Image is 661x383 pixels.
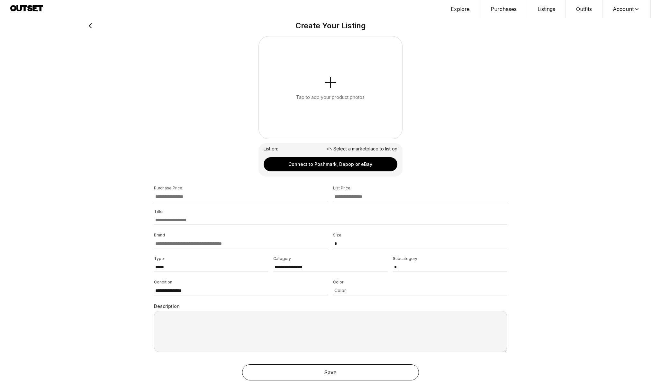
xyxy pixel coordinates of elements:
button: Tap to add your product photos [259,36,402,139]
button: Connect to Poshmark, Depop or eBay [264,157,397,171]
div: Select a marketplace to list on [326,146,397,152]
p: Title [154,209,507,214]
p: Purchase Price [154,186,328,191]
button: Save [242,364,419,380]
p: Size [333,233,507,238]
div: Save [249,369,412,376]
p: Condition [154,280,328,285]
p: Category [273,256,388,261]
p: Color [334,287,497,294]
p: Type [154,256,268,261]
p: Brand [154,233,328,238]
p: Description [154,303,507,310]
p: Color [333,280,507,285]
div: Tap to add your product photos [296,94,365,101]
h2: Create Your Listing [96,21,565,31]
p: List Price [333,186,350,191]
div: List on: [264,146,278,152]
p: Subcategory [393,256,507,261]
